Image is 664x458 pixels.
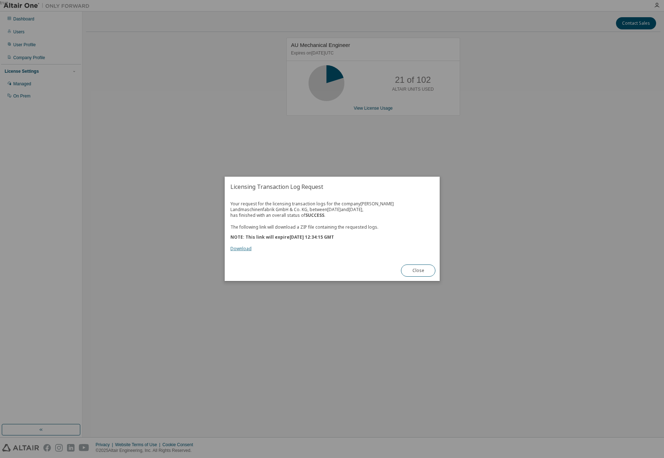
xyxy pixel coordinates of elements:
button: Close [401,265,435,277]
div: Your request for the licensing transaction logs for the company [PERSON_NAME] Landmaschinenfabrik... [230,201,434,252]
p: The following link will download a ZIP file containing the requested logs. [230,224,434,230]
h2: Licensing Transaction Log Request [225,177,440,197]
b: SUCCESS [305,212,324,218]
b: NOTE: This link will expire [DATE] 12:34:15 GMT [230,234,334,240]
a: Download [230,246,252,252]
